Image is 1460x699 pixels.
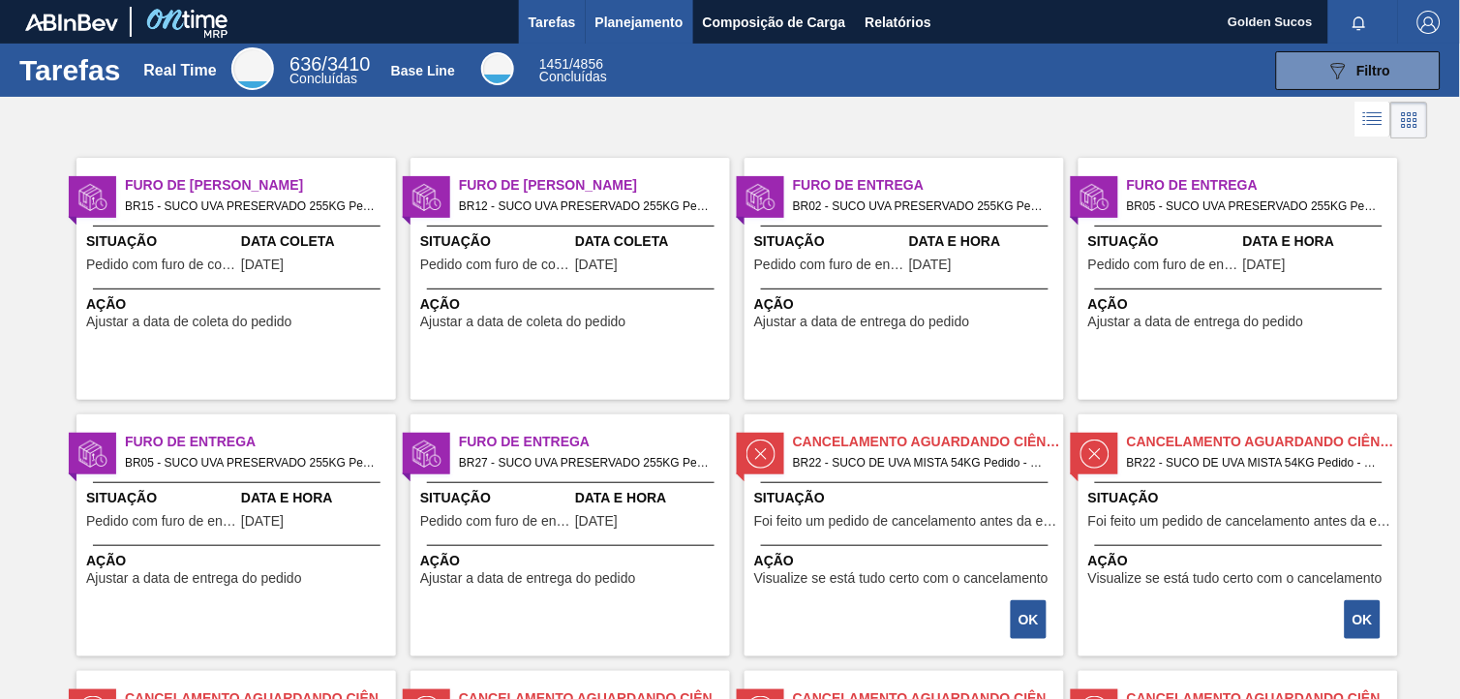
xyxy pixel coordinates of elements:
span: Data Coleta [241,231,391,252]
span: Ajustar a data de entrega do pedido [754,315,970,329]
span: Concluídas [289,71,357,86]
span: Planejamento [595,11,684,34]
span: Ação [1088,294,1393,315]
span: Ação [86,294,391,315]
span: BR22 - SUCO DE UVA MISTA 54KG Pedido - 493273 [793,452,1049,473]
span: BR05 - SUCO UVA PRESERVADO 255KG Pedido - 1994786 [125,452,380,473]
span: Filtro [1357,63,1391,78]
span: Ação [86,551,391,571]
span: Composição de Carga [703,11,846,34]
span: BR15 - SUCO UVA PRESERVADO 255KG Pedido - 1986369 [125,196,380,217]
img: status [1080,183,1110,212]
span: Situação [754,231,904,252]
span: Pedido com furo de entrega [420,514,570,529]
img: status [78,440,107,469]
img: status [746,183,776,212]
span: Pedido com furo de entrega [1088,258,1238,272]
span: Ação [754,294,1059,315]
span: Data Coleta [575,231,725,252]
button: OK [1345,600,1381,639]
img: status [746,440,776,469]
span: Ajustar a data de coleta do pedido [86,315,292,329]
div: Real Time [143,62,216,79]
span: Situação [754,488,1059,508]
span: BR22 - SUCO DE UVA MISTA 54KG Pedido - 560507 [1127,452,1383,473]
span: BR12 - SUCO UVA PRESERVADO 255KG Pedido - 1981391 [459,196,715,217]
img: TNhmsLtSVTkK8tSr43FrP2fwEKptu5GPRR3wAAAABJRU5ErkJggg== [25,14,118,31]
button: Notificações [1328,9,1390,36]
span: BR27 - SUCO UVA PRESERVADO 255KG Pedido - 1998514 [459,452,715,473]
span: Concluídas [539,69,607,84]
span: Ajustar a data de entrega do pedido [1088,315,1304,329]
span: Situação [1088,488,1393,508]
span: 1451 [539,56,569,72]
span: Situação [86,231,236,252]
span: Relatórios [866,11,931,34]
div: Real Time [231,47,274,90]
span: 13/08/2025, [909,258,952,272]
span: Tarefas [529,11,576,34]
span: 26/08/2025, [241,514,284,529]
span: Ajustar a data de coleta do pedido [420,315,626,329]
span: Data e Hora [1243,231,1393,252]
span: Ação [754,551,1059,571]
span: Ajustar a data de entrega do pedido [420,571,636,586]
span: Furo de Entrega [793,175,1064,196]
span: / 4856 [539,56,603,72]
span: Situação [420,488,570,508]
div: Real Time [289,56,370,85]
span: Data e Hora [241,488,391,508]
img: status [412,440,441,469]
div: Base Line [481,52,514,85]
span: Cancelamento aguardando ciência [793,432,1064,452]
span: Visualize se está tudo certo com o cancelamento [1088,571,1383,586]
img: Logout [1417,11,1441,34]
span: Foi feito um pedido de cancelamento antes da etapa de aguardando faturamento [1088,514,1393,529]
span: Ação [420,294,725,315]
div: Completar tarefa: 29872110 [1347,598,1383,641]
img: status [78,183,107,212]
span: 23/08/2025, [575,514,618,529]
span: Ação [1088,551,1393,571]
span: Furo de Coleta [125,175,396,196]
span: 18/08/2025 [575,258,618,272]
span: Visualize se está tudo certo com o cancelamento [754,571,1049,586]
div: Visão em Lista [1355,102,1391,138]
span: Foi feito um pedido de cancelamento antes da etapa de aguardando faturamento [754,514,1059,529]
span: Ação [420,551,725,571]
span: Data e Hora [909,231,1059,252]
span: Situação [86,488,236,508]
div: Base Line [539,58,607,83]
span: BR05 - SUCO UVA PRESERVADO 255KG Pedido - 1986341 [1127,196,1383,217]
span: Furo de Coleta [459,175,730,196]
span: 15/07/2025, [1243,258,1286,272]
span: 636 [289,53,321,75]
button: Filtro [1276,51,1441,90]
div: Visão em Cards [1391,102,1428,138]
span: Furo de Entrega [1127,175,1398,196]
button: OK [1011,600,1047,639]
span: Situação [1088,231,1238,252]
img: status [1080,440,1110,469]
span: Pedido com furo de entrega [86,514,236,529]
div: Completar tarefa: 29872093 [1013,598,1049,641]
h1: Tarefas [19,59,121,81]
span: / 3410 [289,53,370,75]
span: Pedido com furo de coleta [86,258,236,272]
img: status [412,183,441,212]
span: Pedido com furo de entrega [754,258,904,272]
span: Ajustar a data de entrega do pedido [86,571,302,586]
span: Data e Hora [575,488,725,508]
span: Furo de Entrega [125,432,396,452]
span: Pedido com furo de coleta [420,258,570,272]
div: Base Line [391,63,455,78]
span: Cancelamento aguardando ciência [1127,432,1398,452]
span: Furo de Entrega [459,432,730,452]
span: Situação [420,231,570,252]
span: 18/08/2025 [241,258,284,272]
span: BR02 - SUCO UVA PRESERVADO 255KG Pedido - 1990797 [793,196,1049,217]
